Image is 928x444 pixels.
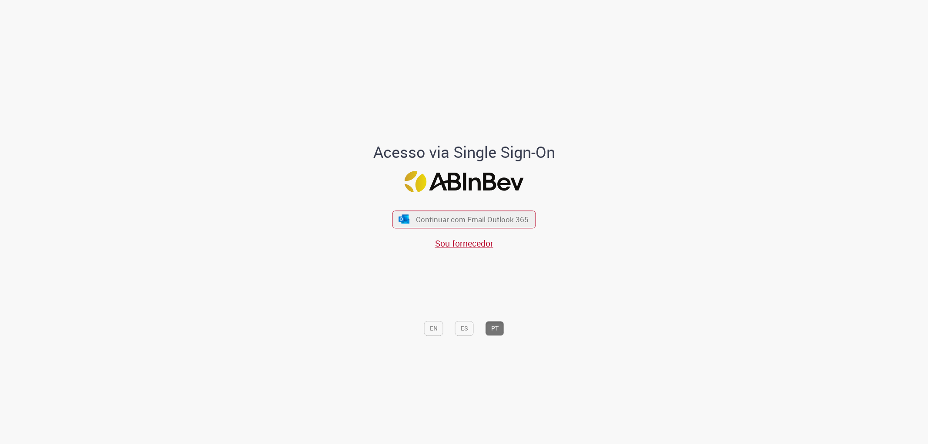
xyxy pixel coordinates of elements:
span: Continuar com Email Outlook 365 [416,214,529,224]
h1: Acesso via Single Sign-On [343,144,585,161]
img: ícone Azure/Microsoft 360 [398,214,410,224]
button: EN [424,321,443,336]
a: Sou fornecedor [435,237,493,249]
button: ES [455,321,474,336]
button: PT [486,321,504,336]
button: ícone Azure/Microsoft 360 Continuar com Email Outlook 365 [392,210,536,228]
img: Logo ABInBev [405,171,524,193]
